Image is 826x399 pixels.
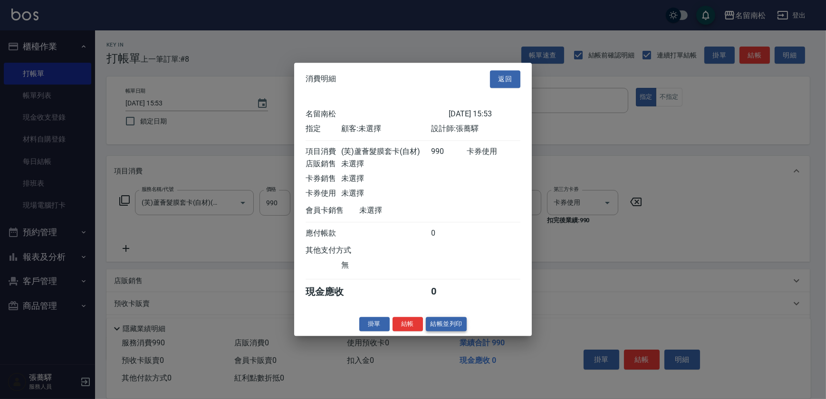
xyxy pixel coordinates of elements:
div: 0 [431,285,467,298]
div: 店販銷售 [306,159,341,169]
div: 未選擇 [341,174,431,184]
div: [DATE] 15:53 [449,109,520,119]
button: 返回 [490,70,520,88]
button: 結帳 [393,317,423,332]
button: 結帳並列印 [426,317,467,332]
span: 消費明細 [306,75,336,84]
div: 990 [431,147,467,157]
button: 掛單 [359,317,390,332]
div: 現金應收 [306,285,359,298]
div: 其他支付方式 [306,246,377,256]
div: 顧客: 未選擇 [341,124,431,134]
div: 卡券銷售 [306,174,341,184]
div: (芙)蘆薈髮膜套卡(自材) [341,147,431,157]
div: 0 [431,228,467,238]
div: 無 [341,260,431,270]
div: 應付帳款 [306,228,341,238]
div: 未選擇 [341,189,431,199]
div: 卡券使用 [306,189,341,199]
div: 未選擇 [359,206,449,216]
div: 卡券使用 [467,147,520,157]
div: 設計師: 張蕎驛 [431,124,520,134]
div: 項目消費 [306,147,341,157]
div: 會員卡銷售 [306,206,359,216]
div: 名留南松 [306,109,449,119]
div: 指定 [306,124,341,134]
div: 未選擇 [341,159,431,169]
